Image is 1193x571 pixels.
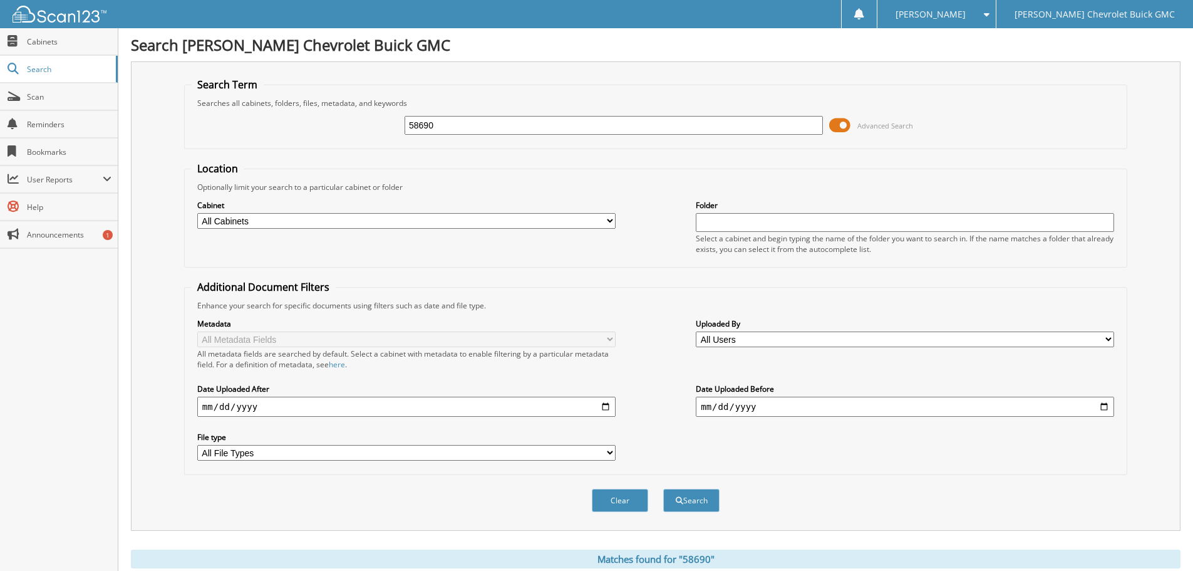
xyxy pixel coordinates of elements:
[191,98,1120,108] div: Searches all cabinets, folders, files, metadata, and keywords
[696,397,1114,417] input: end
[27,119,111,130] span: Reminders
[191,182,1120,192] div: Optionally limit your search to a particular cabinet or folder
[197,348,616,370] div: All metadata fields are searched by default. Select a cabinet with metadata to enable filtering b...
[103,230,113,240] div: 1
[696,318,1114,329] label: Uploaded By
[27,92,111,102] span: Scan
[197,200,616,211] label: Cabinet
[27,174,103,185] span: User Reports
[896,11,966,18] span: [PERSON_NAME]
[27,229,111,240] span: Announcements
[329,359,345,370] a: here
[857,121,913,130] span: Advanced Search
[696,200,1114,211] label: Folder
[191,280,336,294] legend: Additional Document Filters
[27,147,111,157] span: Bookmarks
[131,550,1180,568] div: Matches found for "58690"
[197,397,616,417] input: start
[592,489,648,512] button: Clear
[191,78,264,92] legend: Search Term
[13,6,106,23] img: scan123-logo-white.svg
[696,233,1114,254] div: Select a cabinet and begin typing the name of the folder you want to search in. If the name match...
[1015,11,1175,18] span: [PERSON_NAME] Chevrolet Buick GMC
[27,202,111,212] span: Help
[131,34,1180,55] h1: Search [PERSON_NAME] Chevrolet Buick GMC
[696,384,1114,394] label: Date Uploaded Before
[197,318,616,329] label: Metadata
[663,489,720,512] button: Search
[191,300,1120,311] div: Enhance your search for specific documents using filters such as date and file type.
[27,64,110,75] span: Search
[191,162,244,175] legend: Location
[197,432,616,443] label: File type
[197,384,616,394] label: Date Uploaded After
[27,36,111,47] span: Cabinets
